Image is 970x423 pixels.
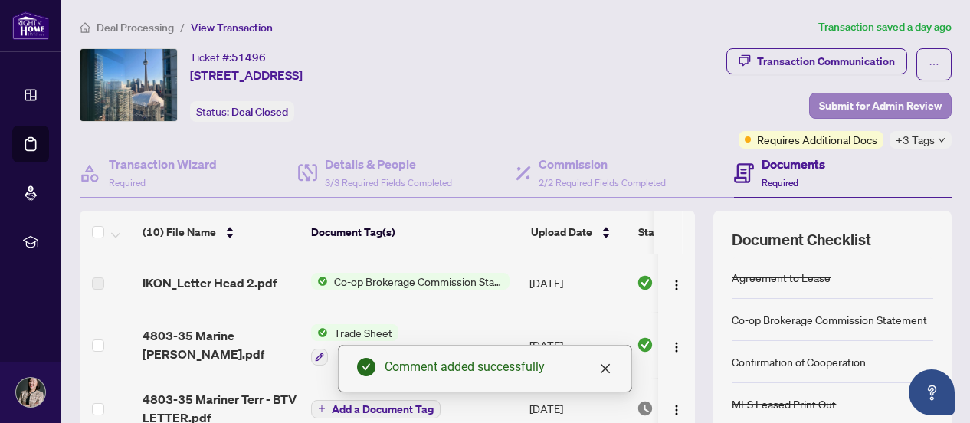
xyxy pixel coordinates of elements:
[732,353,866,370] div: Confirmation of Cooperation
[190,48,266,66] div: Ticket #:
[311,324,398,366] button: Status IconTrade Sheet
[637,274,654,291] img: Document Status
[762,155,825,173] h4: Documents
[311,400,441,418] button: Add a Document Tag
[97,21,174,34] span: Deal Processing
[539,155,666,173] h4: Commission
[328,324,398,341] span: Trade Sheet
[638,224,670,241] span: Status
[732,229,871,251] span: Document Checklist
[664,271,689,295] button: Logo
[143,326,299,363] span: 4803-35 Marine [PERSON_NAME].pdf
[599,362,611,375] span: close
[909,369,955,415] button: Open asap
[726,48,907,74] button: Transaction Communication
[525,211,632,254] th: Upload Date
[143,274,277,292] span: IKON_Letter Head 2.pdf
[311,273,328,290] img: Status Icon
[109,177,146,189] span: Required
[325,155,452,173] h4: Details & People
[136,211,305,254] th: (10) File Name
[190,66,303,84] span: [STREET_ADDRESS]
[637,336,654,353] img: Document Status
[109,155,217,173] h4: Transaction Wizard
[325,177,452,189] span: 3/3 Required Fields Completed
[539,177,666,189] span: 2/2 Required Fields Completed
[143,224,216,241] span: (10) File Name
[311,398,441,418] button: Add a Document Tag
[757,131,877,148] span: Requires Additional Docs
[80,22,90,33] span: home
[732,311,927,328] div: Co-op Brokerage Commission Statement
[819,93,942,118] span: Submit for Admin Review
[191,21,273,34] span: View Transaction
[16,378,45,407] img: Profile Icon
[523,254,631,312] td: [DATE]
[523,312,631,378] td: [DATE]
[670,279,683,291] img: Logo
[311,324,328,341] img: Status Icon
[318,405,326,412] span: plus
[328,273,510,290] span: Co-op Brokerage Commission Statement
[632,211,762,254] th: Status
[664,333,689,357] button: Logo
[938,136,945,144] span: down
[762,177,798,189] span: Required
[670,404,683,416] img: Logo
[332,404,434,415] span: Add a Document Tag
[929,59,939,70] span: ellipsis
[597,360,614,377] a: Close
[818,18,952,36] article: Transaction saved a day ago
[311,273,510,290] button: Status IconCo-op Brokerage Commission Statement
[637,400,654,417] img: Document Status
[732,269,831,286] div: Agreement to Lease
[180,18,185,36] li: /
[732,395,836,412] div: MLS Leased Print Out
[385,358,613,376] div: Comment added successfully
[670,341,683,353] img: Logo
[12,11,49,40] img: logo
[809,93,952,119] button: Submit for Admin Review
[664,396,689,421] button: Logo
[896,131,935,149] span: +3 Tags
[357,358,375,376] span: check-circle
[190,101,294,122] div: Status:
[757,49,895,74] div: Transaction Communication
[305,211,525,254] th: Document Tag(s)
[231,105,288,119] span: Deal Closed
[231,51,266,64] span: 51496
[531,224,592,241] span: Upload Date
[80,49,177,121] img: IMG-C12368079_1.jpg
